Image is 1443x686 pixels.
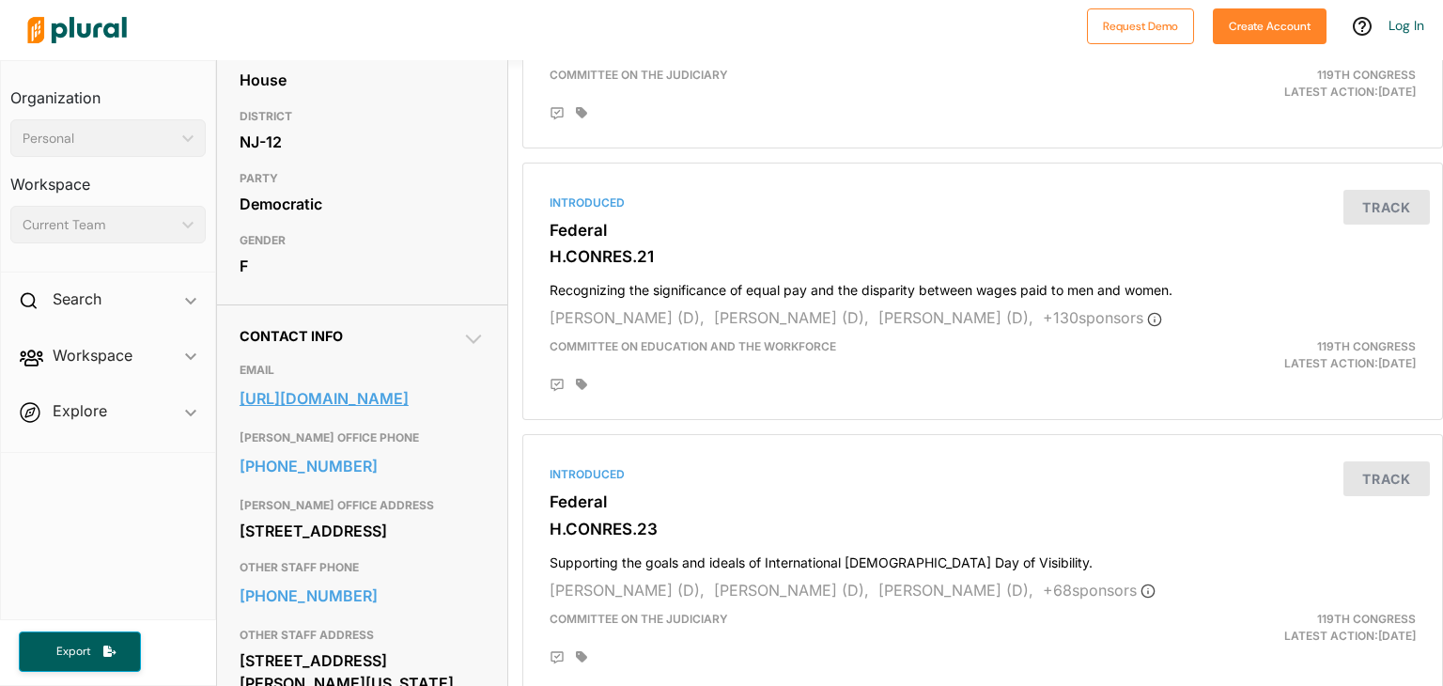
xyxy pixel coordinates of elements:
h3: OTHER STAFF PHONE [240,556,486,579]
span: [PERSON_NAME] (D), [714,581,869,600]
button: Export [19,631,141,672]
h3: PARTY [240,167,486,190]
h3: Federal [550,221,1416,240]
div: [STREET_ADDRESS] [240,517,486,545]
span: [PERSON_NAME] (D), [878,308,1033,327]
button: Create Account [1213,8,1327,44]
h3: EMAIL [240,359,486,382]
span: Committee on the Judiciary [550,612,728,626]
h3: Workspace [10,157,206,198]
h3: DISTRICT [240,105,486,128]
span: [PERSON_NAME] (D), [550,581,705,600]
button: Request Demo [1087,8,1194,44]
div: Add Position Statement [550,650,565,665]
a: Request Demo [1087,15,1194,35]
div: Introduced [550,195,1416,211]
h3: H.CONRES.21 [550,247,1416,266]
a: [PHONE_NUMBER] [240,582,486,610]
div: Add Position Statement [550,106,565,121]
h4: Recognizing the significance of equal pay and the disparity between wages paid to men and women. [550,273,1416,299]
a: [URL][DOMAIN_NAME] [240,384,486,413]
div: Current Team [23,215,175,235]
button: Track [1343,190,1430,225]
div: Add tags [576,106,587,119]
div: Personal [23,129,175,148]
h3: [PERSON_NAME] OFFICE ADDRESS [240,494,486,517]
span: Committee on Education and the Workforce [550,339,836,353]
a: [PHONE_NUMBER] [240,452,486,480]
div: Add tags [576,650,587,663]
div: House [240,66,486,94]
span: Export [43,644,103,660]
h3: Organization [10,70,206,112]
span: + 68 sponsor s [1043,581,1156,600]
div: Introduced [550,466,1416,483]
span: 119th Congress [1317,612,1416,626]
h3: [PERSON_NAME] OFFICE PHONE [240,427,486,449]
div: Add tags [576,378,587,391]
button: Track [1343,461,1430,496]
h3: GENDER [240,229,486,252]
h4: Supporting the goals and ideals of International [DEMOGRAPHIC_DATA] Day of Visibility. [550,546,1416,571]
div: Democratic [240,190,486,218]
div: Latest Action: [DATE] [1132,67,1430,101]
a: Log In [1389,17,1424,34]
div: Latest Action: [DATE] [1132,611,1430,645]
span: [PERSON_NAME] (D), [550,308,705,327]
span: [PERSON_NAME] (D), [714,308,869,327]
span: 119th Congress [1317,339,1416,353]
span: Contact Info [240,328,343,344]
span: + 130 sponsor s [1043,308,1162,327]
span: [PERSON_NAME] (D), [878,581,1033,600]
div: F [240,252,486,280]
h3: OTHER STAFF ADDRESS [240,624,486,647]
div: Latest Action: [DATE] [1132,338,1430,372]
span: 119th Congress [1317,68,1416,82]
h2: Search [53,288,101,309]
span: Committee on the Judiciary [550,68,728,82]
div: Add Position Statement [550,378,565,393]
h3: H.CONRES.23 [550,520,1416,538]
a: Create Account [1213,15,1327,35]
h3: Federal [550,492,1416,511]
div: NJ-12 [240,128,486,156]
